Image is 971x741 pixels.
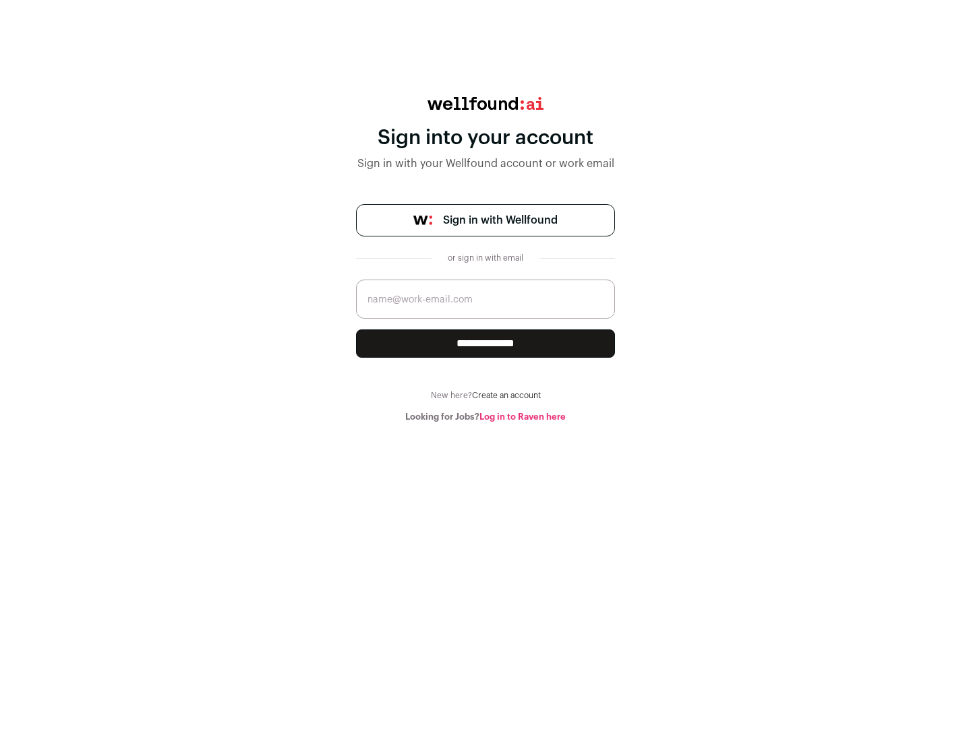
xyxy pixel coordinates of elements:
[356,156,615,172] div: Sign in with your Wellfound account or work email
[356,204,615,236] a: Sign in with Wellfound
[472,391,541,399] a: Create an account
[479,412,566,421] a: Log in to Raven here
[428,97,543,110] img: wellfound:ai
[443,212,558,228] span: Sign in with Wellfound
[356,126,615,150] div: Sign into your account
[356,390,615,401] div: New here?
[413,216,432,225] img: wellfound-symbol-flush-black-fb3c872781a75f747ccb3a119075da62bfe97bd399995f84a933054e44a575c4.png
[356,280,615,319] input: name@work-email.com
[356,412,615,422] div: Looking for Jobs?
[442,253,529,263] div: or sign in with email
